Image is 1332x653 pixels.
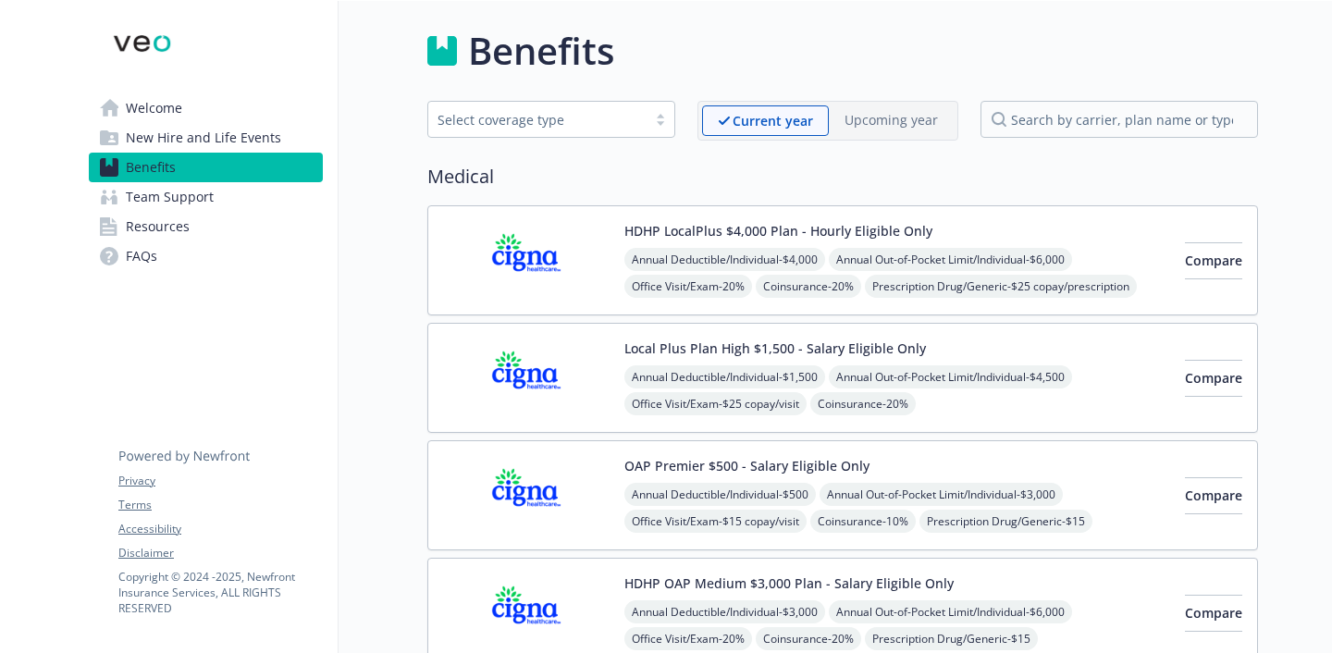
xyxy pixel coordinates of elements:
span: Resources [126,212,190,241]
span: Annual Deductible/Individual - $1,500 [624,365,825,388]
h2: Medical [427,163,1258,191]
p: Current year [733,111,813,130]
span: Annual Out-of-Pocket Limit/Individual - $4,500 [829,365,1072,388]
img: CIGNA carrier logo [443,221,610,300]
button: Local Plus Plan High $1,500 - Salary Eligible Only [624,339,926,358]
span: Compare [1185,487,1242,504]
a: Team Support [89,182,323,212]
p: Copyright © 2024 - 2025 , Newfront Insurance Services, ALL RIGHTS RESERVED [118,569,322,616]
button: Compare [1185,477,1242,514]
span: Coinsurance - 10% [810,510,916,533]
span: Office Visit/Exam - 20% [624,627,752,650]
a: Terms [118,497,322,513]
button: OAP Premier $500 - Salary Eligible Only [624,456,869,475]
span: Office Visit/Exam - $25 copay/visit [624,392,807,415]
button: Compare [1185,360,1242,397]
span: Office Visit/Exam - $15 copay/visit [624,510,807,533]
span: Annual Deductible/Individual - $500 [624,483,816,506]
span: Compare [1185,252,1242,269]
span: Compare [1185,604,1242,622]
span: Welcome [126,93,182,123]
span: Coinsurance - 20% [810,392,916,415]
span: Annual Out-of-Pocket Limit/Individual - $3,000 [820,483,1063,506]
button: Compare [1185,242,1242,279]
a: Disclaimer [118,545,322,561]
a: Benefits [89,153,323,182]
a: Accessibility [118,521,322,537]
a: New Hire and Life Events [89,123,323,153]
span: Prescription Drug/Generic - $15 [919,510,1092,533]
span: Prescription Drug/Generic - $25 copay/prescription [865,275,1137,298]
span: Annual Out-of-Pocket Limit/Individual - $6,000 [829,600,1072,623]
span: Coinsurance - 20% [756,275,861,298]
img: CIGNA carrier logo [443,573,610,652]
button: Compare [1185,595,1242,632]
a: Welcome [89,93,323,123]
span: Team Support [126,182,214,212]
img: CIGNA carrier logo [443,339,610,417]
span: FAQs [126,241,157,271]
span: New Hire and Life Events [126,123,281,153]
span: Prescription Drug/Generic - $15 [865,627,1038,650]
span: Annual Out-of-Pocket Limit/Individual - $6,000 [829,248,1072,271]
a: FAQs [89,241,323,271]
a: Resources [89,212,323,241]
span: Upcoming year [829,105,954,136]
button: HDHP OAP Medium $3,000 Plan - Salary Eligible Only [624,573,954,593]
a: Privacy [118,473,322,489]
input: search by carrier, plan name or type [980,101,1258,138]
span: Coinsurance - 20% [756,627,861,650]
span: Compare [1185,369,1242,387]
div: Select coverage type [438,110,637,129]
img: CIGNA carrier logo [443,456,610,535]
p: Upcoming year [845,110,938,129]
span: Annual Deductible/Individual - $4,000 [624,248,825,271]
span: Annual Deductible/Individual - $3,000 [624,600,825,623]
span: Benefits [126,153,176,182]
button: HDHP LocalPlus $4,000 Plan - Hourly Eligible Only [624,221,932,240]
span: Office Visit/Exam - 20% [624,275,752,298]
h1: Benefits [468,23,614,79]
